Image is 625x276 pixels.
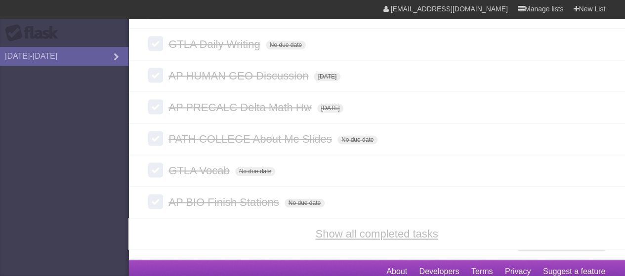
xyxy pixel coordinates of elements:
span: No due date [266,40,306,49]
label: Done [148,36,163,51]
span: GTLA Daily Writing [168,38,262,50]
span: No due date [285,198,325,207]
span: [DATE] [317,104,344,113]
span: No due date [235,167,275,176]
span: AP PRECALC Delta Math Hw [168,101,314,114]
span: AP HUMAN GEO Discussion [168,70,311,82]
a: Show all completed tasks [315,228,438,240]
label: Done [148,131,163,146]
span: [DATE] [314,72,340,81]
span: PATH COLLEGE About Me Slides [168,133,334,145]
label: Done [148,68,163,82]
span: No due date [337,135,377,144]
label: Done [148,194,163,209]
label: Done [148,99,163,114]
div: Flask [5,24,64,42]
span: GTLA Vocab [168,164,232,177]
label: Done [148,162,163,177]
span: AP BIO Finish Stations [168,196,281,208]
